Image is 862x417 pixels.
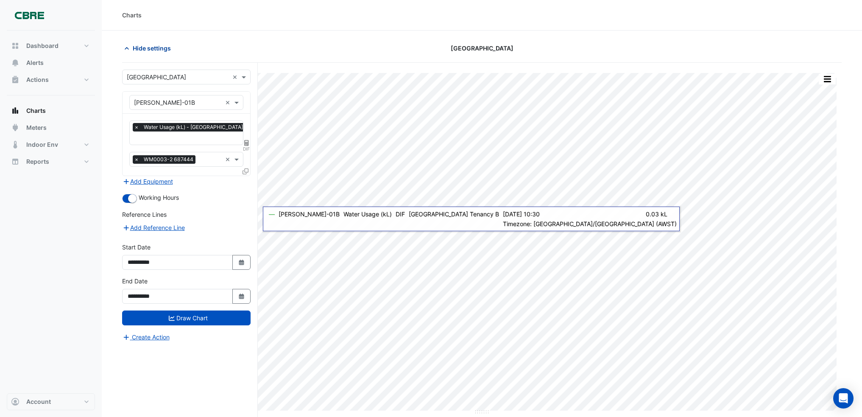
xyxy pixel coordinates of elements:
app-icon: Reports [11,157,20,166]
button: Actions [7,71,95,88]
fa-icon: Select Date [238,259,245,266]
button: More Options [819,74,836,84]
button: Indoor Env [7,136,95,153]
label: Start Date [122,243,151,252]
span: Dashboard [26,42,59,50]
button: Create Action [122,332,170,342]
button: Add Equipment [122,176,173,186]
span: DIF [243,146,250,152]
div: Charts [122,11,142,20]
span: Working Hours [139,194,179,201]
label: Reference Lines [122,210,167,219]
span: Clear [225,155,232,164]
app-icon: Indoor Env [11,140,20,149]
span: Water Usage (kL) - Royal Hotel, Royal Hotel Tenancy B [142,123,327,132]
button: Alerts [7,54,95,71]
span: × [133,123,140,132]
span: Clear [232,73,240,81]
app-icon: Dashboard [11,42,20,50]
button: Add Reference Line [122,223,185,232]
div: Open Intercom Messenger [833,388,854,409]
button: Meters [7,119,95,136]
button: Charts [7,102,95,119]
span: Actions [26,76,49,84]
button: Account [7,393,95,410]
span: Account [26,397,51,406]
span: Meters [26,123,47,132]
label: End Date [122,277,148,285]
span: Charts [26,106,46,115]
span: WM0003-2 687444 [142,155,195,164]
span: [GEOGRAPHIC_DATA] [451,44,513,53]
app-icon: Alerts [11,59,20,67]
button: Draw Chart [122,311,251,325]
button: Hide settings [122,41,176,56]
span: Alerts [26,59,44,67]
span: Clear [225,98,232,107]
span: Reports [26,157,49,166]
app-icon: Charts [11,106,20,115]
button: Reports [7,153,95,170]
app-icon: Meters [11,123,20,132]
fa-icon: Select Date [238,293,245,300]
span: Indoor Env [26,140,58,149]
span: × [133,155,140,164]
app-icon: Actions [11,76,20,84]
img: Company Logo [10,7,48,24]
button: Dashboard [7,37,95,54]
span: Choose Function [243,139,251,146]
span: Clone Favourites and Tasks from this Equipment to other Equipment [243,168,248,175]
span: Hide settings [133,44,171,53]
